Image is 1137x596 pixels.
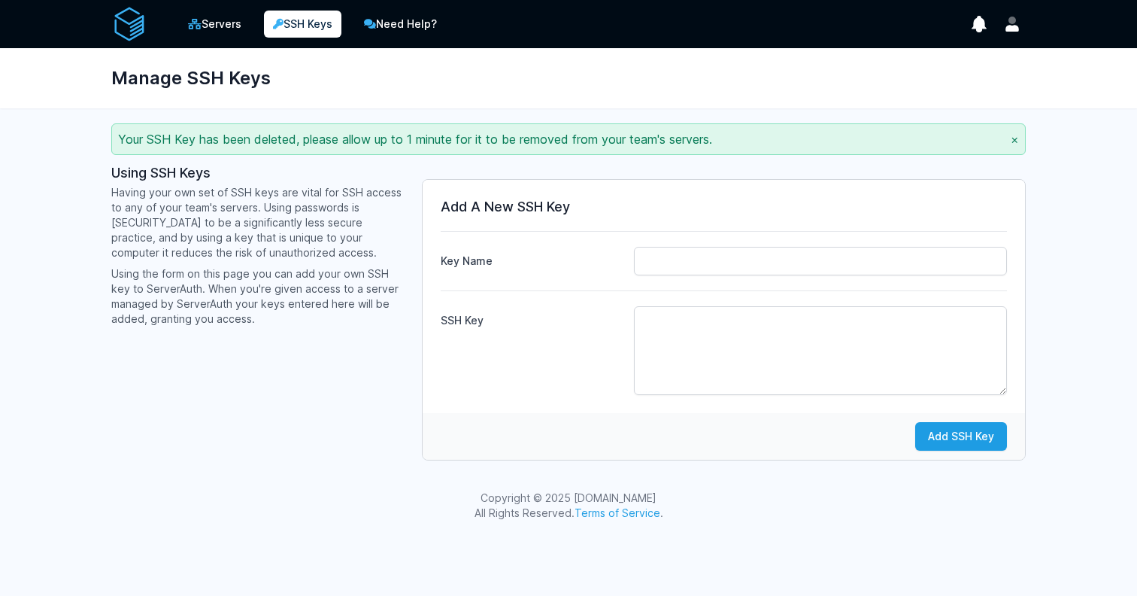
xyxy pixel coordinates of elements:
[441,198,1007,216] h3: Add A New SSH Key
[111,6,147,42] img: serverAuth logo
[1011,130,1019,148] button: ×
[915,422,1007,451] button: Add SSH Key
[999,11,1026,38] button: User menu
[966,11,993,38] button: show notifications
[111,266,404,327] p: Using the form on this page you can add your own SSH key to ServerAuth. When you're given access ...
[353,9,447,39] a: Need Help?
[441,307,621,328] label: SSH Key
[575,506,660,519] a: Terms of Service
[264,11,341,38] a: SSH Keys
[177,9,252,39] a: Servers
[111,60,271,96] h1: Manage SSH Keys
[111,164,404,182] h3: Using SSH Keys
[111,123,1026,155] div: Your SSH Key has been deleted, please allow up to 1 minute for it to be removed from your team's ...
[111,185,404,260] p: Having your own set of SSH keys are vital for SSH access to any of your team's servers. Using pas...
[441,248,621,269] label: Key Name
